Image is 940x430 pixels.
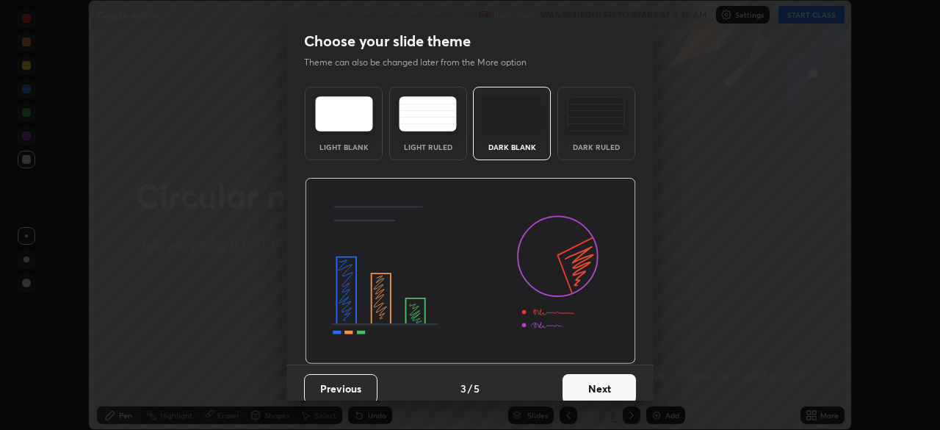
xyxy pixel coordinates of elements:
img: darkTheme.f0cc69e5.svg [483,96,541,132]
button: Next [563,374,636,404]
img: darkRuledTheme.de295e13.svg [567,96,625,132]
h2: Choose your slide theme [304,32,471,51]
h4: / [468,381,472,396]
div: Dark Blank [482,143,541,151]
h4: 5 [474,381,480,396]
h4: 3 [460,381,466,396]
img: lightRuledTheme.5fabf969.svg [399,96,457,132]
img: darkThemeBanner.d06ce4a2.svg [305,178,636,365]
div: Dark Ruled [567,143,626,151]
p: Theme can also be changed later from the More option [304,56,542,69]
img: lightTheme.e5ed3b09.svg [315,96,373,132]
div: Light Blank [314,143,373,151]
div: Light Ruled [399,143,458,151]
button: Previous [304,374,377,404]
